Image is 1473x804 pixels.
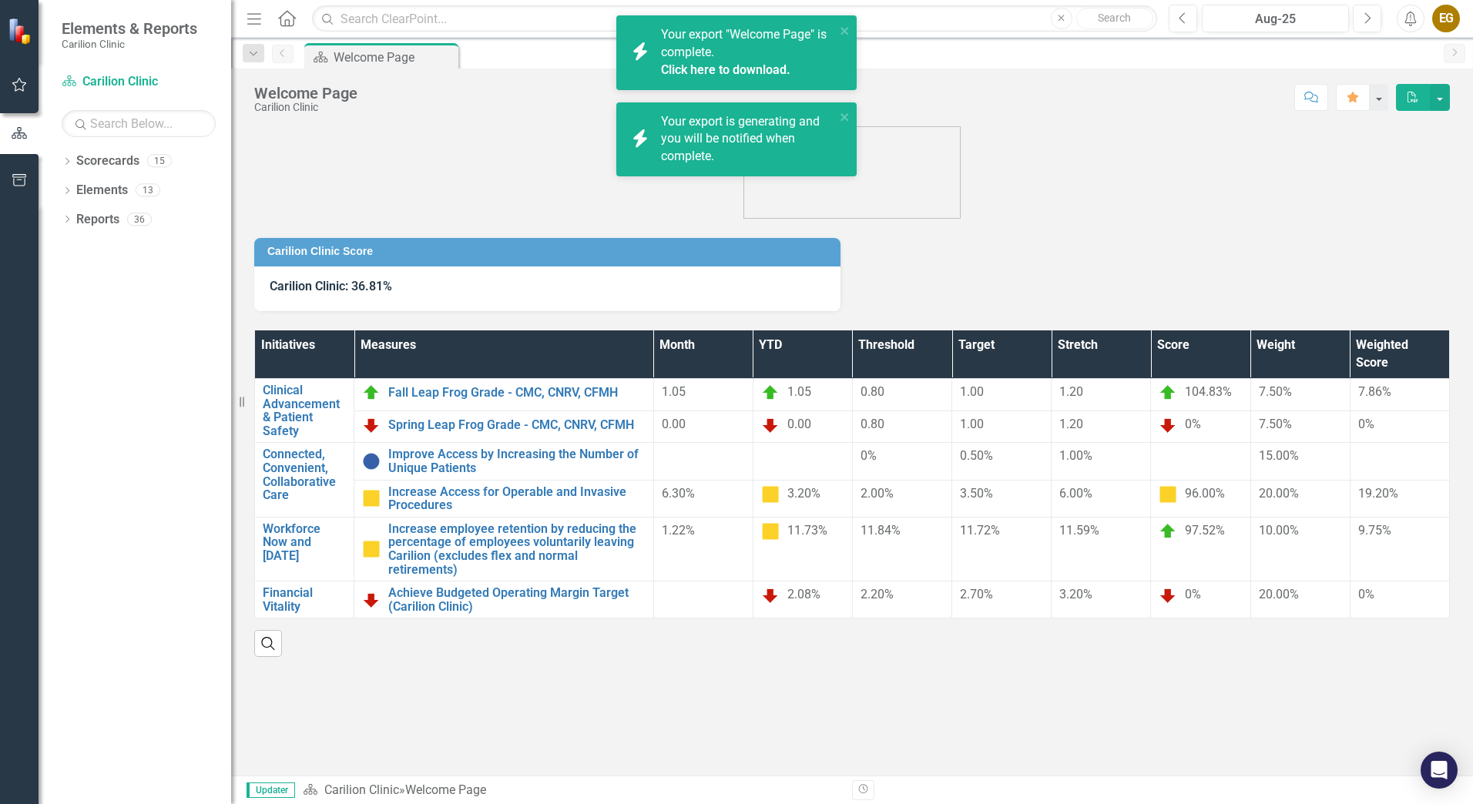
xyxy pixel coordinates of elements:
span: 20.00% [1259,486,1299,501]
span: Your export "Welcome Page" is complete. [661,27,831,79]
img: No Information [362,452,381,471]
span: 7.86% [1358,384,1391,399]
div: 15 [147,155,172,168]
span: 97.52% [1185,523,1225,538]
span: 0.00 [787,417,811,431]
span: Updater [247,782,295,798]
span: 6.00% [1059,486,1092,501]
a: Clinical Advancement & Patient Safety [263,384,346,437]
span: 1.00 [960,384,984,399]
span: Carilion Clinic: 36.81% [270,279,392,293]
div: Welcome Page [405,782,486,797]
img: ClearPoint Strategy [8,18,35,45]
span: 6.30% [662,486,695,501]
span: 1.00% [1059,448,1092,463]
button: Aug-25 [1202,5,1349,32]
span: 0.50% [960,448,993,463]
img: On Target [761,384,780,402]
a: Increase employee retention by reducing the percentage of employees voluntarily leaving Carilion ... [388,522,646,576]
input: Search ClearPoint... [312,5,1157,32]
span: 0% [1185,587,1201,601]
span: 0% [1358,587,1374,601]
span: Elements & Reports [62,19,197,38]
button: EG [1432,5,1460,32]
h3: Carilion Clinic Score [267,246,833,257]
img: On Target [1159,384,1177,402]
span: 10.00% [1259,523,1299,538]
div: Your export is generating and you will be notified when complete. [661,113,835,166]
td: Double-Click to Edit Right Click for Context Menu [354,410,654,443]
div: 13 [136,184,160,197]
span: 104.83% [1185,384,1232,399]
span: 96.00% [1185,486,1225,501]
a: Workforce Now and [DATE] [263,522,346,563]
img: Below Plan [761,586,780,605]
span: 9.75% [1358,523,1391,538]
span: 7.50% [1259,384,1292,399]
td: Double-Click to Edit Right Click for Context Menu [255,443,354,517]
img: Below Plan [362,416,381,434]
div: » [303,782,841,799]
span: 0% [1358,417,1374,431]
div: Open Intercom Messenger [1421,752,1458,789]
td: Double-Click to Edit Right Click for Context Menu [354,517,654,581]
a: Achieve Budgeted Operating Margin Target (Carilion Clinic) [388,586,646,613]
span: 2.08% [787,587,820,601]
span: 2.70% [960,587,993,601]
div: Aug-25 [1207,10,1344,28]
td: Double-Click to Edit Right Click for Context Menu [354,379,654,411]
span: 0% [861,448,877,463]
button: close [840,109,851,126]
a: Increase Access for Operable and Invasive Procedures [388,485,646,512]
td: Double-Click to Edit Right Click for Context Menu [354,480,654,517]
span: 2.20% [861,587,894,601]
div: Welcome Page [334,48,455,67]
td: Double-Click to Edit Right Click for Context Menu [354,581,654,618]
td: Double-Click to Edit Right Click for Context Menu [255,517,354,581]
span: 0.00 [662,417,686,431]
img: Below Plan [1159,586,1177,605]
span: 3.20% [787,486,820,501]
img: Below Plan [761,416,780,434]
img: Below Plan [1159,416,1177,434]
img: Below Plan [362,591,381,609]
td: Double-Click to Edit Right Click for Context Menu [255,379,354,443]
a: Improve Access by Increasing the Number of Unique Patients [388,447,646,474]
img: Caution [761,485,780,504]
a: Scorecards [76,152,139,170]
img: Caution [761,522,780,541]
a: Fall Leap Frog Grade - CMC, CNRV, CFMH [388,386,646,400]
span: 11.59% [1059,523,1099,538]
a: Spring Leap Frog Grade - CMC, CNRV, CFMH [388,418,646,432]
div: 36 [127,213,152,226]
span: 19.20% [1358,486,1398,501]
input: Search Below... [62,110,216,137]
span: 11.84% [861,523,901,538]
span: 0% [1185,417,1201,431]
span: 3.20% [1059,587,1092,601]
span: 2.00% [861,486,894,501]
span: 11.72% [960,523,1000,538]
span: 20.00% [1259,587,1299,601]
img: On Target [1159,522,1177,541]
td: Double-Click to Edit Right Click for Context Menu [255,581,354,618]
span: 1.20 [1059,384,1083,399]
a: Click here to download. [661,62,790,77]
span: 1.05 [787,384,811,399]
span: 15.00% [1259,448,1299,463]
span: 1.00 [960,417,984,431]
span: 1.05 [662,384,686,399]
a: Financial Vitality [263,586,346,613]
td: Double-Click to Edit Right Click for Context Menu [354,443,654,480]
img: Caution [362,489,381,508]
span: 7.50% [1259,417,1292,431]
a: Reports [76,211,119,229]
small: Carilion Clinic [62,38,197,50]
span: Search [1098,12,1131,24]
img: Caution [362,540,381,558]
img: On Target [362,384,381,402]
div: Carilion Clinic [254,102,357,113]
a: Carilion Clinic [324,782,399,797]
span: 1.20 [1059,417,1083,431]
button: Search [1076,8,1153,29]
